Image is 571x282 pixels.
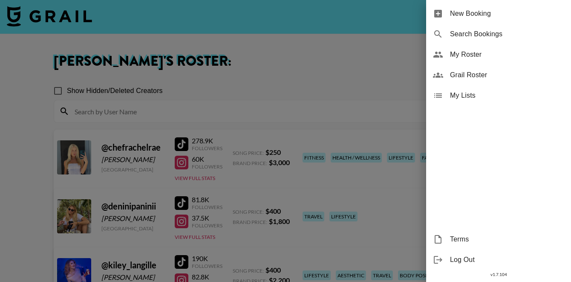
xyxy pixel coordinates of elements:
span: My Lists [450,90,564,101]
div: My Roster [426,44,571,65]
div: v 1.7.104 [426,270,571,279]
div: Search Bookings [426,24,571,44]
div: My Lists [426,85,571,106]
span: Terms [450,234,564,244]
span: My Roster [450,49,564,60]
span: Log Out [450,255,564,265]
span: Grail Roster [450,70,564,80]
div: Grail Roster [426,65,571,85]
span: Search Bookings [450,29,564,39]
div: New Booking [426,3,571,24]
div: Log Out [426,250,571,270]
span: New Booking [450,9,564,19]
div: Terms [426,229,571,250]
